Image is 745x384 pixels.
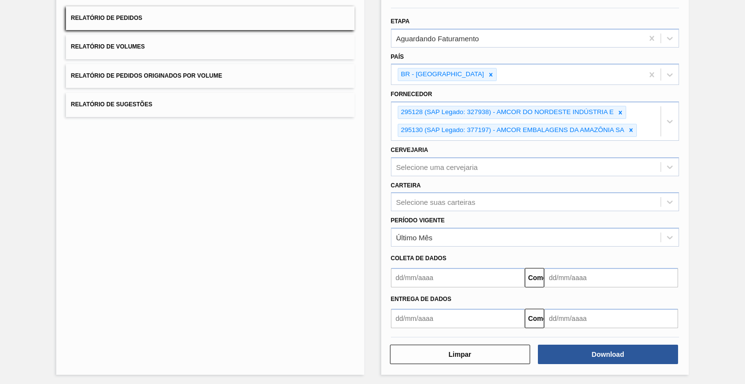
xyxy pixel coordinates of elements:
button: Download [538,345,678,364]
font: Selecione suas carteiras [396,198,475,206]
font: Comeu [528,274,551,282]
font: Período Vigente [391,217,445,224]
input: dd/mm/aaaa [391,309,525,328]
font: Relatório de Pedidos [71,15,142,21]
font: Aguardando Faturamento [396,34,479,42]
font: País [391,53,404,60]
font: Coleta de dados [391,255,447,262]
input: dd/mm/aaaa [544,268,678,287]
font: Carteira [391,182,421,189]
font: 295130 (SAP Legado: 377197) - AMCOR EMBALAGENS DA AMAZÔNIA SA [401,126,624,134]
font: Cervejaria [391,147,428,153]
font: Relatório de Pedidos Originados por Volume [71,72,222,79]
font: Download [592,351,624,358]
button: Relatório de Pedidos Originados por Volume [66,64,354,88]
button: Relatório de Pedidos [66,6,354,30]
font: Limpar [449,351,471,358]
font: Relatório de Volumes [71,44,145,50]
font: Etapa [391,18,410,25]
button: Relatório de Volumes [66,35,354,59]
button: Comeu [525,309,544,328]
button: Relatório de Sugestões [66,93,354,117]
font: Último Mês [396,234,433,242]
font: Selecione uma cervejaria [396,163,478,171]
input: dd/mm/aaaa [391,268,525,287]
button: Comeu [525,268,544,287]
font: Entrega de dados [391,296,452,302]
font: BR - [GEOGRAPHIC_DATA] [401,70,484,78]
font: Comeu [528,315,551,322]
font: Relatório de Sugestões [71,101,152,108]
button: Limpar [390,345,530,364]
input: dd/mm/aaaa [544,309,678,328]
font: 295128 (SAP Legado: 327938) - AMCOR DO NORDESTE INDÚSTRIA E [401,108,614,116]
font: Fornecedor [391,91,432,98]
